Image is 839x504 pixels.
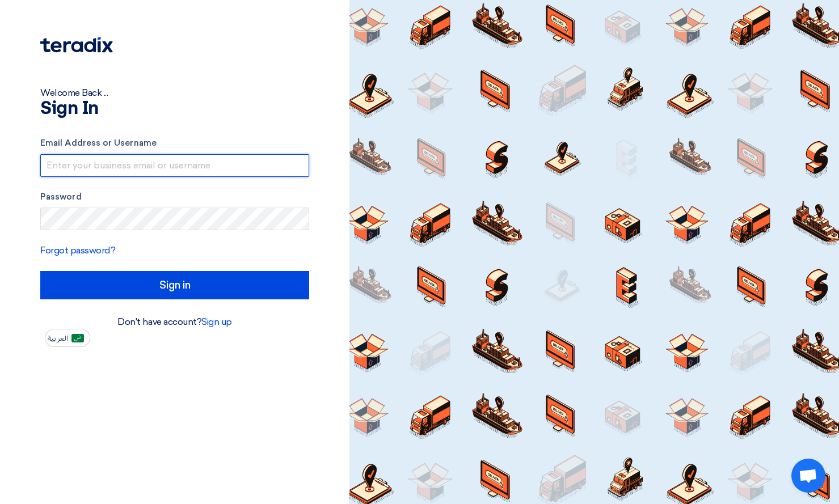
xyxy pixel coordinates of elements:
[40,271,309,299] input: Sign in
[40,100,309,118] h1: Sign In
[40,315,309,329] div: Don't have account?
[40,245,115,256] a: Forgot password?
[40,86,309,100] div: Welcome Back ...
[791,459,825,493] a: 开放式聊天
[40,154,309,177] input: Enter your business email or username
[40,190,309,204] label: Password
[45,329,90,347] button: العربية
[201,316,232,327] a: Sign up
[48,334,68,342] span: العربية
[71,334,84,342] img: ar-AR.png
[40,37,113,53] img: Teradix logo
[40,137,309,150] label: Email Address or Username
